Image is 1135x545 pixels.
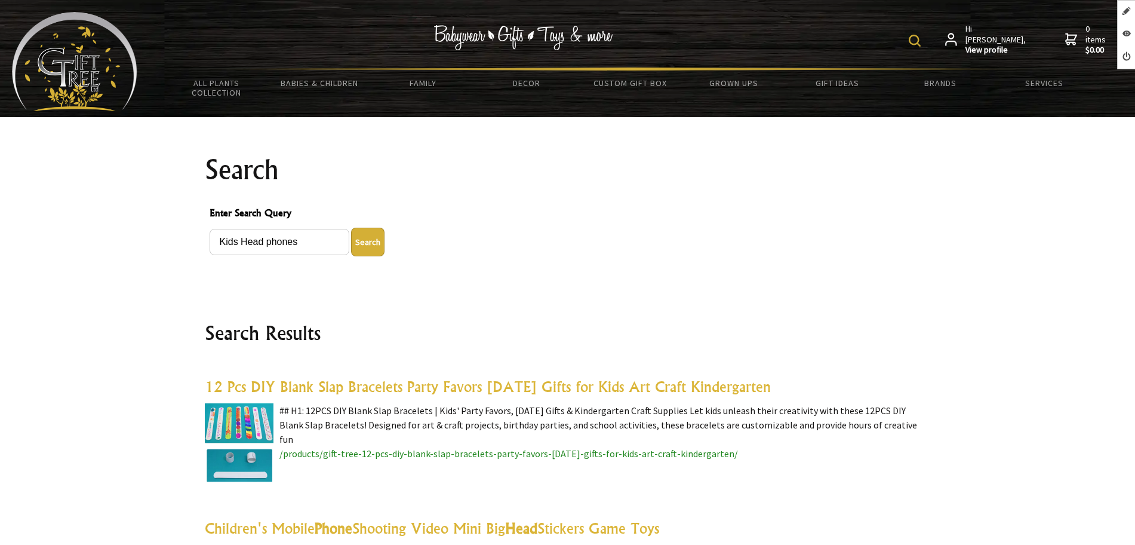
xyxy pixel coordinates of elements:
[1085,23,1108,56] span: 0 items
[1065,24,1108,56] a: 0 items$0.00
[205,319,931,347] h2: Search Results
[268,71,371,96] a: Babies & Children
[992,71,1096,96] a: Services
[205,519,659,537] a: Children's MobilePhoneShooting Video Mini BigHeadStickers Game Toys
[785,71,888,96] a: Gift Ideas
[279,448,738,460] a: /products/gift-tree-12-pcs-diy-blank-slap-bracelets-party-favors-[DATE]-gifts-for-kids-art-craft-...
[579,71,682,96] a: Custom Gift Box
[965,45,1027,56] strong: View profile
[682,71,785,96] a: Grown Ups
[12,12,137,111] img: Babyware - Gifts - Toys and more...
[210,229,349,255] input: Enter Search Query
[351,228,385,256] button: Enter Search Query
[371,71,475,96] a: Family
[945,24,1027,56] a: Hi [PERSON_NAME],View profile
[1085,45,1108,56] strong: $0.00
[315,519,352,537] highlight: Phone
[965,24,1027,56] span: Hi [PERSON_NAME],
[433,25,613,50] img: Babywear - Gifts - Toys & more
[889,71,992,96] a: Brands
[475,71,578,96] a: Decor
[165,71,268,105] a: All Plants Collection
[205,378,771,396] a: 12 Pcs DIY Blank Slap Bracelets Party Favors [DATE] Gifts for Kids Art Craft Kindergarten
[210,206,926,223] span: Enter Search Query
[205,155,931,184] h1: Search
[505,519,537,537] highlight: Head
[909,35,921,47] img: product search
[205,403,273,482] img: 12 Pcs DIY Blank Slap Bracelets Party Favors Easter Gifts for Kids Art Craft Kindergarten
